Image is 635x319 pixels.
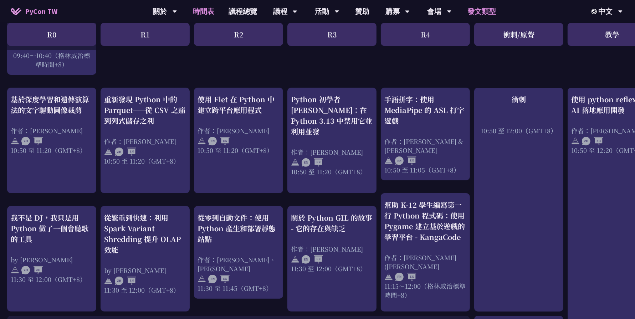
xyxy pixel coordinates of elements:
[11,137,19,145] img: svg+xml;base64,PHN2ZyB4bWxucz0iaHR0cDovL3d3dy53My5vcmcvMjAwMC9zdmciIHdpZHRoPSIyNCIgaGVpZ2h0PSIyNC...
[327,29,337,40] font: R3
[599,7,613,16] font: 中文
[104,148,113,156] img: svg+xml;base64,PHN2ZyB4bWxucz0iaHR0cDovL3d3dy53My5vcmcvMjAwMC9zdmciIHdpZHRoPSIyNCIgaGVpZ2h0PSIyNC...
[11,275,86,284] font: 11:30 至 12:00（GMT+8）
[104,137,176,146] font: 作者：[PERSON_NAME]
[291,255,299,264] img: svg+xml;base64,PHN2ZyB4bWxucz0iaHR0cDovL3d3dy53My5vcmcvMjAwMC9zdmciIHdpZHRoPSIyNCIgaGVpZ2h0PSIyNC...
[11,126,83,135] font: 作者：[PERSON_NAME]
[198,284,272,293] font: 11:30 至 11:45（GMT+8）
[571,137,580,145] img: svg+xml;base64,PHN2ZyB4bWxucz0iaHR0cDovL3d3dy53My5vcmcvMjAwMC9zdmciIHdpZHRoPSIyNCIgaGVpZ2h0PSIyNC...
[104,212,181,255] font: 從繁重到快速：利用 Spark Variant Shredding 提升 OLAP 效能
[291,264,367,273] font: 11:30 至 12:00（GMT+8）
[384,94,464,126] font: 手語拼字：使用 MediaPipe 的 ASL 打字遊戲
[104,277,113,285] img: svg+xml;base64,PHN2ZyB4bWxucz0iaHR0cDovL3d3dy53My5vcmcvMjAwMC9zdmciIHdpZHRoPSIyNCIgaGVpZ2h0PSIyNC...
[384,94,466,174] a: 手語拼字：使用 MediaPipe 的 ASL 打字遊戲 作者：[PERSON_NAME] & [PERSON_NAME] 10:50 至 11:05（GMT+8）
[481,126,557,135] font: 10:50 至 12:00（GMT+8）
[153,7,167,16] font: 關於
[421,29,430,40] font: R4
[291,245,363,253] font: 作者：[PERSON_NAME]
[384,156,393,165] img: svg+xml;base64,PHN2ZyB4bWxucz0iaHR0cDovL3d3dy53My5vcmcvMjAwMC9zdmciIHdpZHRoPSIyNCIgaGVpZ2h0PSIyNC...
[193,7,214,16] font: 時間表
[104,94,186,187] a: 重新發現 Python 中的 Parquet——從 CSV 之痛到列式儲存之利 作者：[PERSON_NAME] 10:50 至 11:20（GMT+8）
[384,200,466,305] a: 幫助 K-12 學生編寫第一行 Python 程式碼：使用 Pygame 建立基於遊戲的學習平台 - KangaCode 作者：[PERSON_NAME] ([PERSON_NAME] 11:1...
[25,7,57,16] font: PyCon TW
[592,9,599,14] img: 區域設定圖標
[13,51,90,69] font: 09:40～10:40（格林威治標準時間+8）
[582,137,603,145] img: ZHZH.38617ef.svg
[291,158,299,167] img: svg+xml;base64,PHN2ZyB4bWxucz0iaHR0cDovL3d3dy53My5vcmcvMjAwMC9zdmciIHdpZHRoPSIyNCIgaGVpZ2h0PSIyNC...
[291,212,373,305] a: 關於 Python GIL 的故事 - 它的存在與缺乏 作者：[PERSON_NAME] 11:30 至 12:00（GMT+8）
[198,94,275,115] font: 使用 Flet 在 Python 中建立跨平台應用程式
[104,212,186,305] a: 從繁重到快速：利用 Spark Variant Shredding 提升 OLAP 效能 by [PERSON_NAME] 11:30 至 12:00（GMT+8）
[229,7,257,16] font: 議程總覽
[395,273,416,281] img: ENEN.5a408d1.svg
[11,94,93,187] a: 基於深度學習和遺傳演算法的文字驅動圖像裁剪 作者：[PERSON_NAME] 10:50 至 11:20（GMT+8）
[115,148,136,156] img: ZHEN.371966e.svg
[355,7,369,16] font: 贊助
[384,282,466,299] font: 11:15～12:00（格林威治標準時間+8）
[302,158,323,167] img: ENEN.5a408d1.svg
[198,146,273,155] font: 10:50 至 11:20（GMT+8）
[11,146,86,155] font: 10:50 至 11:20（GMT+8）
[208,137,230,145] img: ENEN.5a408d1.svg
[198,212,280,293] a: 從零到自動文件：使用 Python 產生和部署靜態站點 作者：[PERSON_NAME]、[PERSON_NAME] 11:30 至 11:45（GMT+8）
[291,94,372,137] font: Python 初學者 [PERSON_NAME]：在 Python 3.13 中禁用它並利用並發
[11,212,89,244] font: 我不是 DJ，我只是用 Python 做了一個會聽歌的工具
[198,275,206,283] img: svg+xml;base64,PHN2ZyB4bWxucz0iaHR0cDovL3d3dy53My5vcmcvMjAwMC9zdmciIHdpZHRoPSIyNCIgaGVpZ2h0PSIyNC...
[21,266,43,274] img: ZHZH.38617ef.svg
[11,255,73,264] font: by [PERSON_NAME]
[384,137,463,155] font: 作者：[PERSON_NAME] & [PERSON_NAME]
[512,94,526,104] font: 衝刺
[605,29,619,40] font: 教學
[467,7,496,16] font: 發文類型
[4,2,65,20] a: PyCon TW
[198,126,270,135] font: 作者：[PERSON_NAME]
[234,29,243,40] font: R2
[384,253,456,271] font: 作者：[PERSON_NAME] ([PERSON_NAME]
[104,156,180,165] font: 10:50 至 11:20（GMT+8）
[291,148,363,156] font: 作者：[PERSON_NAME]
[384,273,393,281] img: svg+xml;base64,PHN2ZyB4bWxucz0iaHR0cDovL3d3dy53My5vcmcvMjAwMC9zdmciIHdpZHRoPSIyNCIgaGVpZ2h0PSIyNC...
[104,94,185,126] font: 重新發現 Python 中的 Parquet——從 CSV 之痛到列式儲存之利
[198,212,276,244] font: 從零到自動文件：使用 Python 產生和部署靜態站點
[47,29,56,40] font: R0
[115,277,136,285] img: ZHEN.371966e.svg
[11,94,89,115] font: 基於深度學習和遺傳演算法的文字驅動圖像裁剪
[291,212,372,233] font: 關於 Python GIL 的故事 - 它的存在與缺乏
[21,137,43,145] img: ZHEN.371966e.svg
[273,7,287,16] font: 議程
[208,275,230,283] img: ENEN.5a408d1.svg
[11,266,19,274] img: svg+xml;base64,PHN2ZyB4bWxucz0iaHR0cDovL3d3dy53My5vcmcvMjAwMC9zdmciIHdpZHRoPSIyNCIgaGVpZ2h0PSIyNC...
[104,285,180,294] font: 11:30 至 12:00（GMT+8）
[11,8,21,15] img: PyCon TW 2025 首頁圖標
[395,156,416,165] img: ENEN.5a408d1.svg
[384,165,460,174] font: 10:50 至 11:05（GMT+8）
[198,137,206,145] img: svg+xml;base64,PHN2ZyB4bWxucz0iaHR0cDovL3d3dy53My5vcmcvMjAwMC9zdmciIHdpZHRoPSIyNCIgaGVpZ2h0PSIyNC...
[302,255,323,264] img: ENEN.5a408d1.svg
[11,212,93,305] a: 我不是 DJ，我只是用 Python 做了一個會聽歌的工具 by [PERSON_NAME] 11:30 至 12:00（GMT+8）
[315,7,329,16] font: 活動
[291,94,373,187] a: Python 初學者 [PERSON_NAME]：在 Python 3.13 中禁用它並利用並發 作者：[PERSON_NAME] 10:50 至 11:20（GMT+8）
[198,255,276,273] font: 作者：[PERSON_NAME]、[PERSON_NAME]
[198,94,280,187] a: 使用 Flet 在 Python 中建立跨平台應用程式 作者：[PERSON_NAME] 10:50 至 11:20（GMT+8）
[140,29,150,40] font: R1
[503,29,534,40] font: 衝刺/原聲
[104,266,166,275] font: by [PERSON_NAME]
[384,200,465,242] font: 幫助 K-12 學生編寫第一行 Python 程式碼：使用 Pygame 建立基於遊戲的學習平台 - KangaCode
[291,167,367,176] font: 10:50 至 11:20（GMT+8）
[385,7,400,16] font: 購票
[427,7,442,16] font: 會場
